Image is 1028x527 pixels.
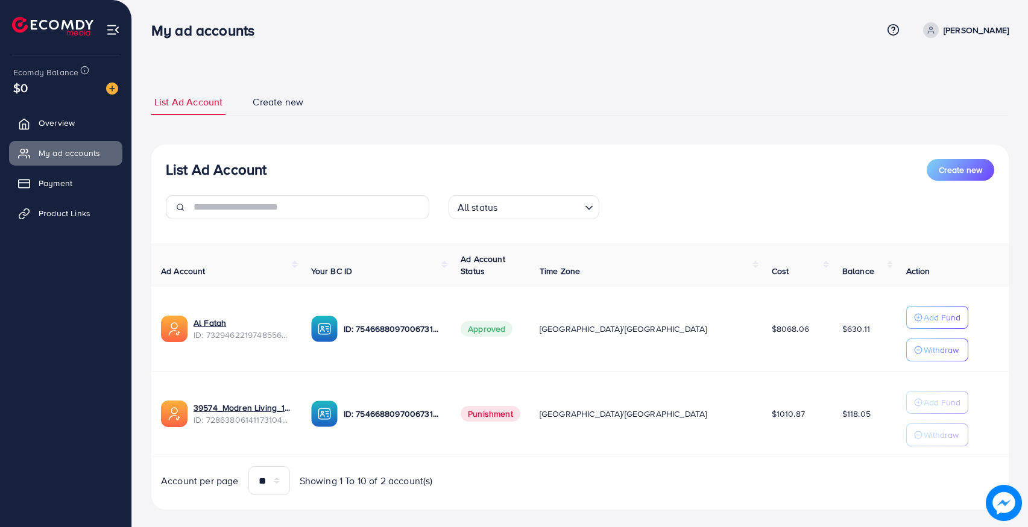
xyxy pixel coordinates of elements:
[924,343,959,357] p: Withdraw
[39,117,75,129] span: Overview
[39,147,100,159] span: My ad accounts
[842,323,870,335] span: $630.11
[106,83,118,95] img: image
[161,401,188,427] img: ic-ads-acc.e4c84228.svg
[194,317,292,341] div: <span class='underline'>Al Fatah</span></br>7329462219748556801
[161,474,239,488] span: Account per page
[344,322,442,336] p: ID: 7546688097006731282
[540,265,580,277] span: Time Zone
[842,265,874,277] span: Balance
[455,199,500,216] span: All status
[906,265,930,277] span: Action
[540,408,707,420] span: [GEOGRAPHIC_DATA]/[GEOGRAPHIC_DATA]
[772,323,809,335] span: $8068.06
[9,141,122,165] a: My ad accounts
[151,22,264,39] h3: My ad accounts
[924,395,960,410] p: Add Fund
[986,485,1022,521] img: image
[540,323,707,335] span: [GEOGRAPHIC_DATA]/[GEOGRAPHIC_DATA]
[9,201,122,225] a: Product Links
[39,207,90,219] span: Product Links
[924,310,960,325] p: Add Fund
[311,401,338,427] img: ic-ba-acc.ded83a64.svg
[194,402,292,414] a: 39574_Modren Living_1696492702766
[300,474,433,488] span: Showing 1 To 10 of 2 account(s)
[927,159,994,181] button: Create new
[154,95,222,109] span: List Ad Account
[939,164,982,176] span: Create new
[906,391,968,414] button: Add Fund
[13,79,28,96] span: $0
[194,402,292,426] div: <span class='underline'>39574_Modren Living_1696492702766</span></br>7286380614117310466
[166,161,266,178] h3: List Ad Account
[13,66,78,78] span: Ecomdy Balance
[772,265,789,277] span: Cost
[944,23,1009,37] p: [PERSON_NAME]
[9,111,122,135] a: Overview
[253,95,303,109] span: Create new
[924,428,959,442] p: Withdraw
[106,23,120,37] img: menu
[906,306,968,329] button: Add Fund
[772,408,805,420] span: $1010.87
[906,338,968,361] button: Withdraw
[461,253,505,277] span: Ad Account Status
[39,177,72,189] span: Payment
[501,196,579,216] input: Search for option
[194,414,292,426] span: ID: 7286380614117310466
[194,317,292,329] a: Al Fatah
[161,316,188,342] img: ic-ads-acc.e4c84228.svg
[194,329,292,341] span: ID: 7329462219748556801
[311,265,353,277] span: Your BC ID
[906,423,968,446] button: Withdraw
[918,22,1009,38] a: [PERSON_NAME]
[461,406,520,422] span: Punishment
[9,171,122,195] a: Payment
[461,321,512,337] span: Approved
[344,407,442,421] p: ID: 7546688097006731282
[161,265,206,277] span: Ad Account
[311,316,338,342] img: ic-ba-acc.ded83a64.svg
[12,17,93,36] img: logo
[449,195,599,219] div: Search for option
[842,408,871,420] span: $118.05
